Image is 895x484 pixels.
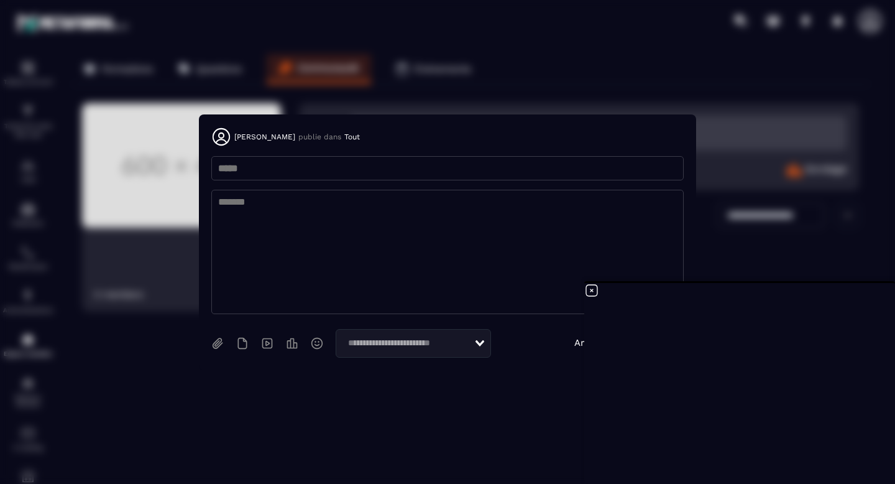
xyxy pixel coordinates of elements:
[336,329,491,358] div: Search for option
[344,337,474,350] input: Search for option
[344,133,360,141] span: Tout
[574,337,610,348] a: Annuler
[298,133,341,141] span: publie dans
[234,133,295,141] span: [PERSON_NAME]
